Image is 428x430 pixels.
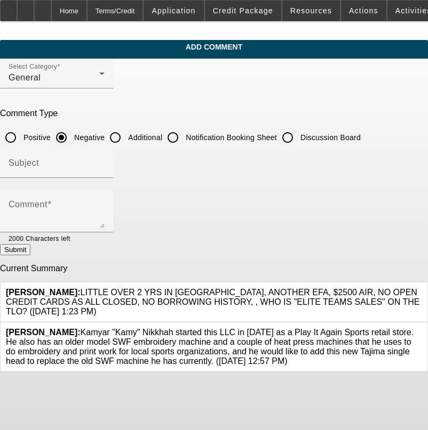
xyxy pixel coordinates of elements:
span: Actions [349,6,378,15]
label: Additional [126,132,162,143]
span: Credit Package [213,6,273,15]
label: Notification Booking Sheet [184,132,277,143]
button: Resources [282,1,340,21]
button: Credit Package [205,1,281,21]
mat-label: Select Category [9,63,57,70]
button: Application [144,1,203,21]
button: Actions [341,1,386,21]
mat-label: Subject [9,158,39,167]
label: Discussion Board [298,132,361,143]
span: Resources [290,6,332,15]
span: General [9,73,41,82]
mat-hint: 2000 Characters left [9,232,70,244]
b: [PERSON_NAME]: [6,328,81,337]
label: Negative [72,132,105,143]
span: Add Comment [8,43,420,51]
mat-label: Comment [9,200,47,209]
span: LITTLE OVER 2 YRS IN [GEOGRAPHIC_DATA], ANOTHER EFA, $2500 AIR, NO OPEN CREDIT CARDS AS ALL CLOSE... [6,288,419,316]
span: Kamyar "Kamy" Nikkhah started this LLC in [DATE] as a Play It Again Sports retail store. He also ... [6,328,414,366]
label: Positive [21,132,51,143]
b: [PERSON_NAME]: [6,288,81,297]
span: Application [152,6,195,15]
